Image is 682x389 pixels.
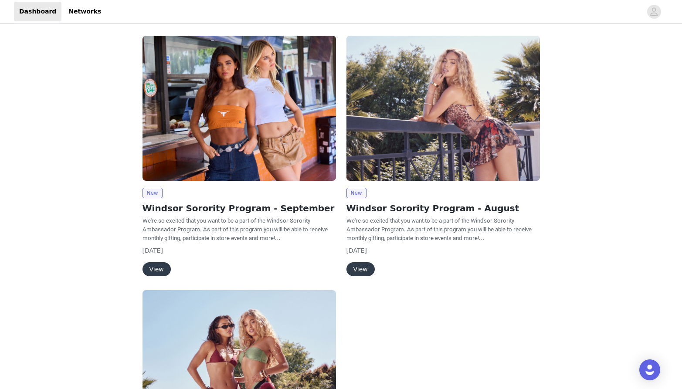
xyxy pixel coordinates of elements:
[346,36,540,181] img: Windsor
[143,202,336,215] h2: Windsor Sorority Program - September
[346,262,375,276] button: View
[346,217,532,241] span: We're so excited that you want to be a part of the Windsor Sorority Ambassador Program. As part o...
[650,5,658,19] div: avatar
[143,266,171,273] a: View
[143,188,163,198] span: New
[14,2,61,21] a: Dashboard
[143,262,171,276] button: View
[143,36,336,181] img: Windsor
[63,2,106,21] a: Networks
[346,188,366,198] span: New
[639,359,660,380] div: Open Intercom Messenger
[143,217,328,241] span: We're so excited that you want to be a part of the Windsor Sorority Ambassador Program. As part o...
[346,247,367,254] span: [DATE]
[346,266,375,273] a: View
[143,247,163,254] span: [DATE]
[346,202,540,215] h2: Windsor Sorority Program - August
